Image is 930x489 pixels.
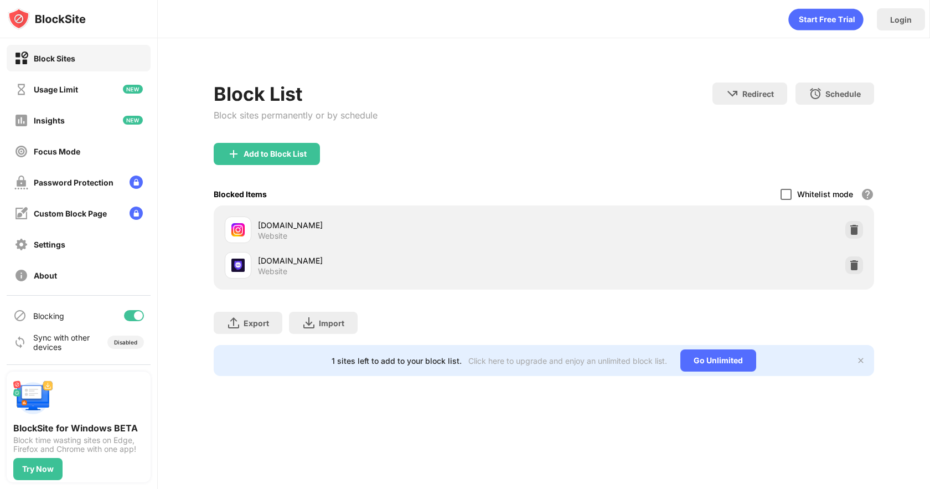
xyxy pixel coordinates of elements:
[14,114,28,127] img: insights-off.svg
[14,145,28,158] img: focus-off.svg
[123,85,143,94] img: new-icon.svg
[680,349,756,372] div: Go Unlimited
[244,150,307,158] div: Add to Block List
[34,116,65,125] div: Insights
[797,189,853,199] div: Whitelist mode
[258,219,544,231] div: [DOMAIN_NAME]
[231,259,245,272] img: favicons
[13,336,27,349] img: sync-icon.svg
[258,266,287,276] div: Website
[34,147,80,156] div: Focus Mode
[13,309,27,322] img: blocking-icon.svg
[13,423,144,434] div: BlockSite for Windows BETA
[214,110,378,121] div: Block sites permanently or by schedule
[14,207,28,220] img: customize-block-page-off.svg
[34,54,75,63] div: Block Sites
[22,465,54,473] div: Try Now
[130,176,143,189] img: lock-menu.svg
[8,8,86,30] img: logo-blocksite.svg
[244,318,269,328] div: Export
[788,8,864,30] div: animation
[34,85,78,94] div: Usage Limit
[34,178,113,187] div: Password Protection
[856,356,865,365] img: x-button.svg
[34,209,107,218] div: Custom Block Page
[130,207,143,220] img: lock-menu.svg
[14,269,28,282] img: about-off.svg
[214,189,267,199] div: Blocked Items
[14,238,28,251] img: settings-off.svg
[123,116,143,125] img: new-icon.svg
[258,255,544,266] div: [DOMAIN_NAME]
[33,333,90,352] div: Sync with other devices
[114,339,137,346] div: Disabled
[14,176,28,189] img: password-protection-off.svg
[34,271,57,280] div: About
[231,223,245,236] img: favicons
[825,89,861,99] div: Schedule
[13,378,53,418] img: push-desktop.svg
[34,240,65,249] div: Settings
[14,52,28,65] img: block-on.svg
[33,311,64,321] div: Blocking
[468,356,667,366] div: Click here to upgrade and enjoy an unlimited block list.
[742,89,774,99] div: Redirect
[332,356,462,366] div: 1 sites left to add to your block list.
[890,15,912,24] div: Login
[258,231,287,241] div: Website
[214,83,378,105] div: Block List
[13,436,144,454] div: Block time wasting sites on Edge, Firefox and Chrome with one app!
[14,83,28,96] img: time-usage-off.svg
[319,318,344,328] div: Import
